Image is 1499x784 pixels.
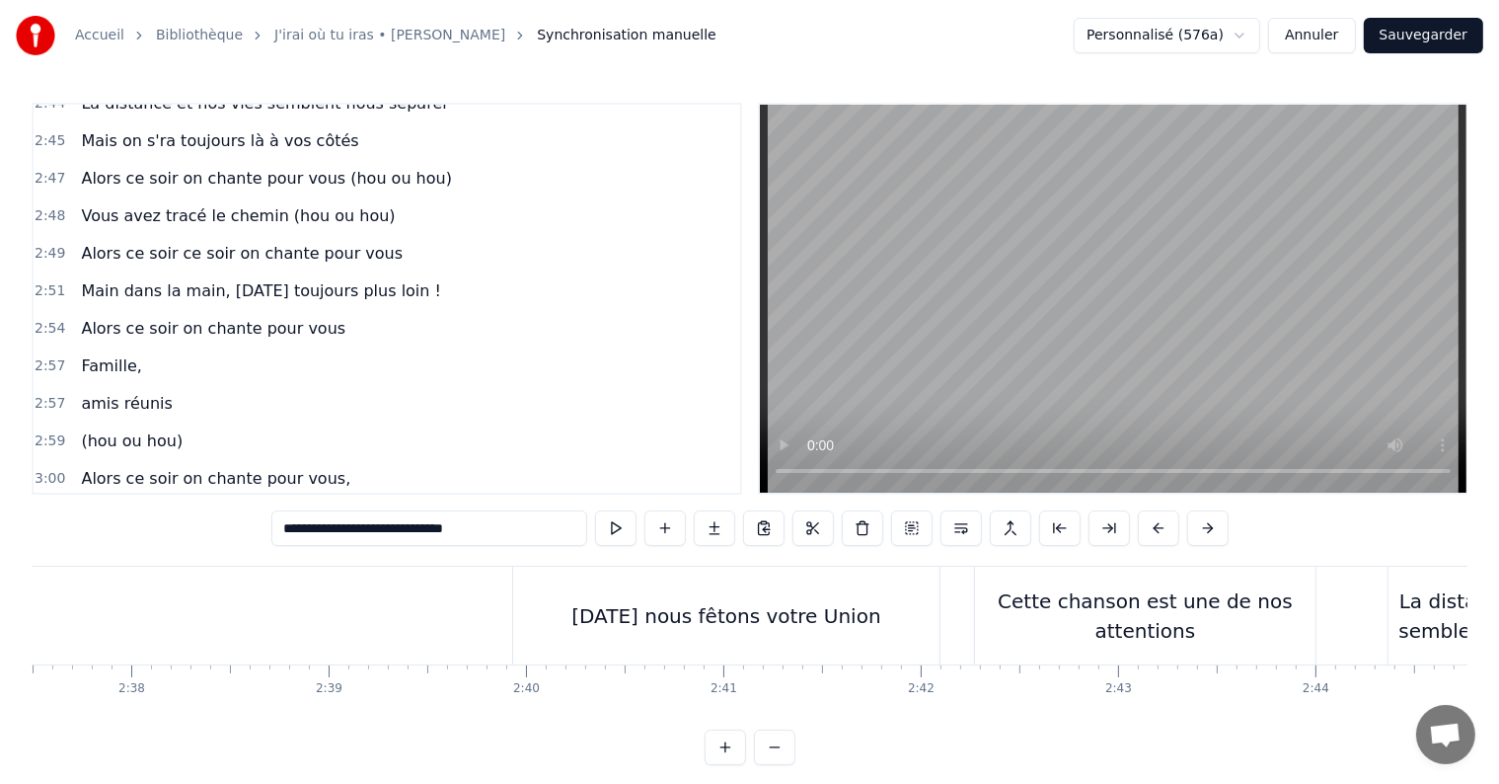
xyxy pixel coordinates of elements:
div: 2:44 [1303,681,1329,697]
span: (hou ou hou) [79,430,185,452]
span: amis réunis [79,392,174,415]
a: Ouvrir le chat [1416,705,1475,764]
span: 3:00 [35,469,65,489]
span: 2:54 [35,319,65,339]
span: 2:49 [35,244,65,264]
a: J'irai où tu iras • [PERSON_NAME] [274,26,505,45]
a: Bibliothèque [156,26,243,45]
span: Alors ce soir on chante pour vous [79,317,347,340]
div: 2:38 [118,681,145,697]
span: Alors ce soir on chante pour vous, [79,467,352,490]
span: 2:45 [35,131,65,151]
span: Vous avez tracé le chemin (hou ou hou) [79,204,397,227]
nav: breadcrumb [75,26,716,45]
button: Sauvegarder [1364,18,1483,53]
a: Accueil [75,26,124,45]
span: 2:57 [35,394,65,414]
div: 2:41 [711,681,737,697]
div: 2:39 [316,681,342,697]
span: Alors ce soir ce soir on chante pour vous [79,242,405,265]
span: 2:51 [35,281,65,301]
div: 2:42 [908,681,935,697]
img: youka [16,16,55,55]
span: Synchronisation manuelle [537,26,716,45]
span: 2:48 [35,206,65,226]
div: 2:43 [1105,681,1132,697]
span: Main dans la main, [DATE] toujours plus loin ! [79,279,443,302]
span: 2:47 [35,169,65,189]
span: Famille, [79,354,143,377]
span: 2:59 [35,431,65,451]
button: Annuler [1268,18,1355,53]
div: Cette chanson est une de nos attentions [975,587,1315,646]
span: Alors ce soir on chante pour vous (hou ou hou) [79,167,454,190]
div: 2:40 [513,681,540,697]
span: 2:57 [35,356,65,376]
div: [DATE] nous fêtons votre Union [571,601,880,631]
span: Mais on s'ra toujours là à vos côtés [79,129,360,152]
